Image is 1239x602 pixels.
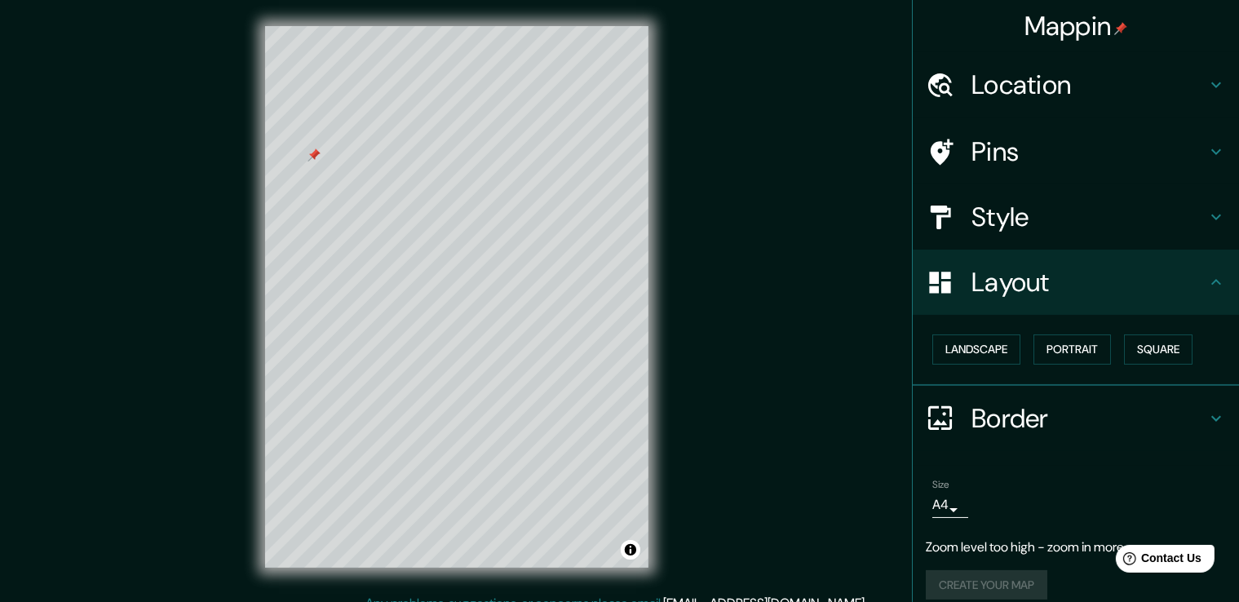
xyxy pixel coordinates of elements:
h4: Mappin [1024,10,1128,42]
h4: Border [971,402,1206,435]
h4: Style [971,201,1206,233]
div: Border [913,386,1239,451]
button: Portrait [1033,334,1111,365]
h4: Layout [971,266,1206,299]
p: Zoom level too high - zoom in more [926,538,1226,557]
div: A4 [932,492,968,518]
button: Toggle attribution [621,540,640,560]
label: Size [932,477,949,491]
button: Square [1124,334,1193,365]
iframe: Help widget launcher [1094,538,1221,584]
div: Layout [913,250,1239,315]
h4: Pins [971,135,1206,168]
img: pin-icon.png [1114,22,1127,35]
div: Location [913,52,1239,117]
div: Pins [913,119,1239,184]
button: Landscape [932,334,1020,365]
h4: Location [971,69,1206,101]
div: Style [913,184,1239,250]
